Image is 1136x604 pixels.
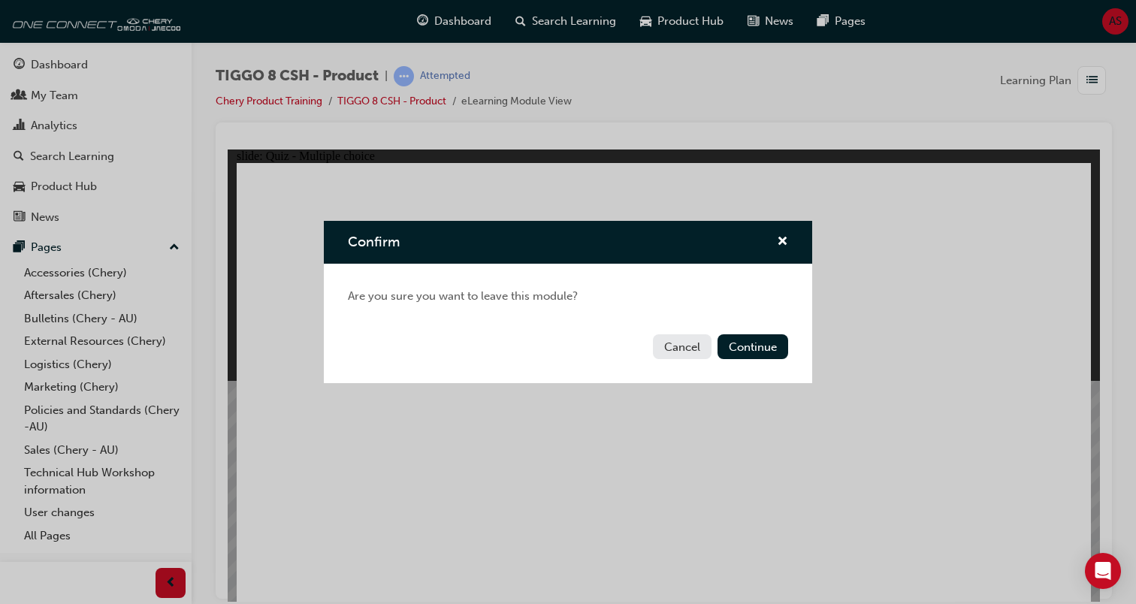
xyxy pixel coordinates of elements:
div: Open Intercom Messenger [1085,553,1121,589]
button: cross-icon [777,233,788,252]
div: Confirm [324,221,812,383]
button: Continue [718,334,788,359]
span: Confirm [348,234,400,250]
button: Cancel [653,334,712,359]
div: Are you sure you want to leave this module? [324,264,812,329]
span: cross-icon [777,236,788,249]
